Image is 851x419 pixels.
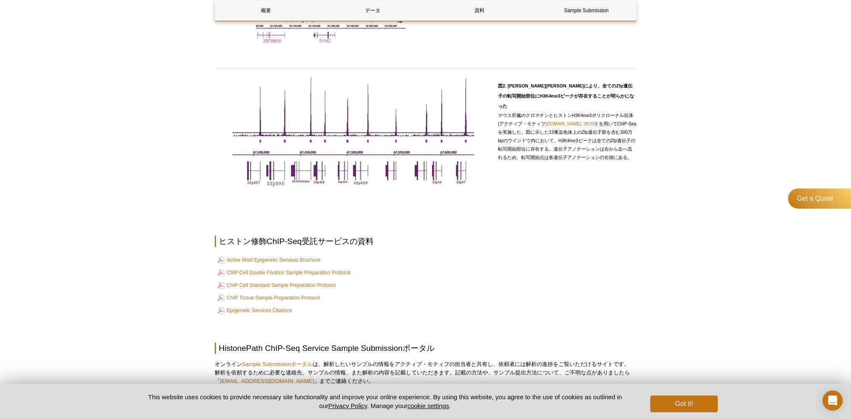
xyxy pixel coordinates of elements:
p: This website uses cookies to provide necessary site functionality and improve your online experie... [134,392,637,410]
a: Sample Submissionポータル [242,361,313,367]
p: オンライン は、解析したいサンプルの情報をアクティブ・モティフの担当者と共有し、依頼者には解析の進捗をご覧いただけるサイトです。 解析を依頼するために必要な連絡先、サンプルの情報、また解析の内容... [215,360,637,385]
a: Privacy Policy [328,402,367,409]
img: ChIP-Seq data generated by Active Motif Epigenetic Services shows that H3K4me3 peaks are present ... [232,76,474,187]
a: Active Motif Epigenetic Services Brochure [218,255,321,265]
a: [DOMAIN_NAME]. 39159 [545,121,596,126]
a: 概要 [215,0,317,21]
a: ChIP Tissue Sample Preparation Protocol [218,293,320,303]
h2: HistonePath ChIP-Seq Service Sample Submissionポータル [215,342,637,354]
a: Sample Submission [535,0,638,21]
a: Get a Quote [788,188,851,209]
button: cookie settings [407,402,449,409]
div: Open Intercom Messenger [822,390,843,411]
a: Epigenetic Services Citations [218,305,292,316]
a: ChIP Cell Double Fixation Sample Preparation Protocol [218,268,350,278]
a: ChIP Cell Standard Sample Preparation Protocol [218,280,336,290]
h2: ヒストン修飾ChIP-Seq受託サービスの資料 [215,236,637,247]
h3: 図2. [PERSON_NAME][PERSON_NAME]により、全てのZfp遺伝子の転写開始部位にH3K4me3ピークが存在することが明らかになった [498,77,637,111]
button: Got it! [650,395,717,412]
a: 資料 [429,0,531,21]
span: マウス肝臓のクロマチンとヒストンH3K4me3ポリクローナル抗体 (アクティブ・モティフ ) を用いてChIP-Seqを実施した。図に示した13番染色体上のZfp遺伝子群を含む300万bpのウイ... [498,113,636,160]
a: データ [322,0,424,21]
a: [EMAIL_ADDRESS][DOMAIN_NAME] [220,378,314,384]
